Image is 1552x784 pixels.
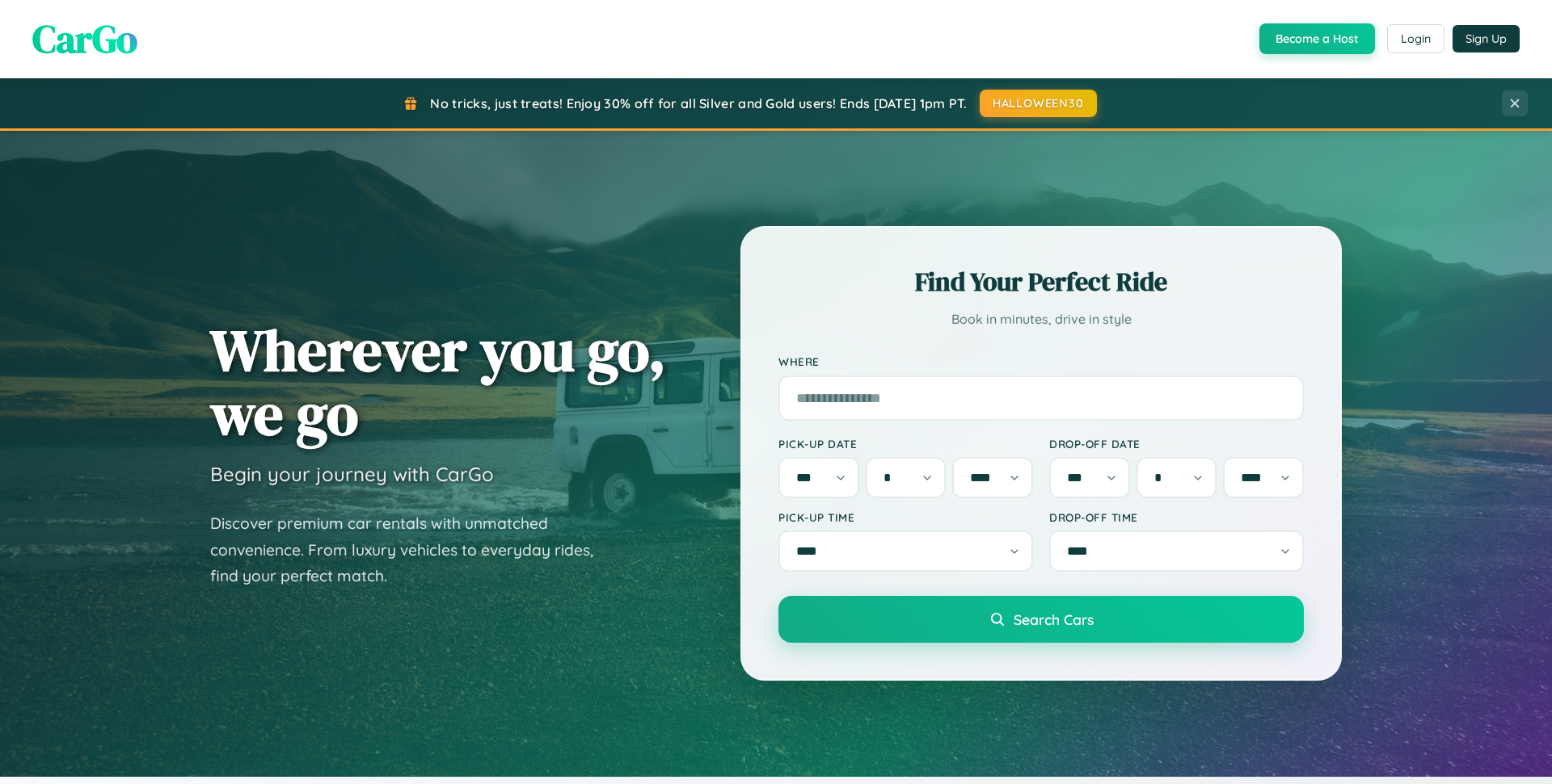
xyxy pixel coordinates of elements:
[1049,510,1304,524] label: Drop-off Time
[778,355,1304,369] label: Where
[778,437,1033,451] label: Pick-up Date
[1049,437,1304,451] label: Drop-off Date
[1259,23,1375,54] button: Become a Host
[778,308,1304,331] p: Book in minutes, drive in style
[778,510,1033,524] label: Pick-up Time
[1387,24,1444,53] button: Login
[1014,610,1094,628] span: Search Cars
[210,510,614,589] p: Discover premium car rentals with unmatched convenience. From luxury vehicles to everyday rides, ...
[32,12,137,65] span: CarGo
[210,318,666,446] h1: Wherever you go, we go
[980,90,1097,117] button: HALLOWEEN30
[210,462,494,486] h3: Begin your journey with CarGo
[778,264,1304,300] h2: Find Your Perfect Ride
[430,95,967,111] span: No tricks, just treats! Enjoy 30% off for all Silver and Gold users! Ends [DATE] 1pm PT.
[778,596,1304,643] button: Search Cars
[1453,25,1520,52] button: Sign Up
